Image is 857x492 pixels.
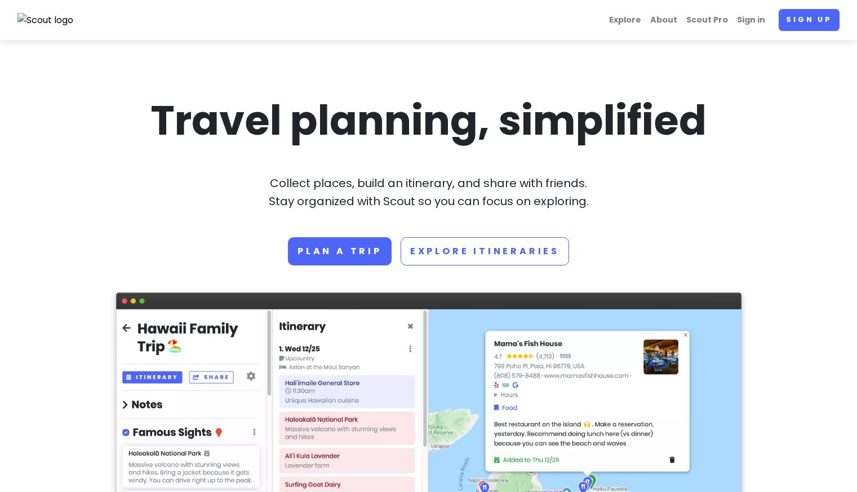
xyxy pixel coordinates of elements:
a: Explore Itineraries [401,237,569,265]
h1: Travel planning, simplified [116,94,741,147]
a: Plan a trip [288,237,392,265]
a: Sign up [779,9,840,31]
a: About [646,9,682,31]
img: Scout logo [17,13,74,28]
p: Collect places, build an itinerary, and share with friends. Stay organized with Scout so you can ... [116,174,741,210]
a: Scout Pro [682,9,732,31]
a: Explore [605,9,646,31]
a: Sign in [732,9,770,31]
